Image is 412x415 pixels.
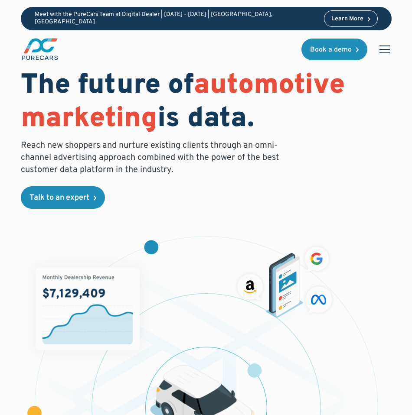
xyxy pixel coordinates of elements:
[324,10,378,27] a: Learn More
[374,39,392,60] div: menu
[21,69,392,136] h1: The future of is data.
[21,68,345,137] span: automotive marketing
[21,37,59,61] img: purecars logo
[331,16,363,22] div: Learn More
[234,243,336,318] img: ads on social media and advertising partners
[310,46,352,53] div: Book a demo
[21,186,105,209] a: Talk to an expert
[21,139,284,176] p: Reach new shoppers and nurture existing clients through an omni-channel advertising approach comb...
[301,39,367,60] a: Book a demo
[35,11,317,26] p: Meet with the PureCars Team at Digital Dealer | [DATE] - [DATE] | [GEOGRAPHIC_DATA], [GEOGRAPHIC_...
[36,267,140,350] img: chart showing monthly dealership revenue of $7m
[29,194,89,202] div: Talk to an expert
[21,37,59,61] a: main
